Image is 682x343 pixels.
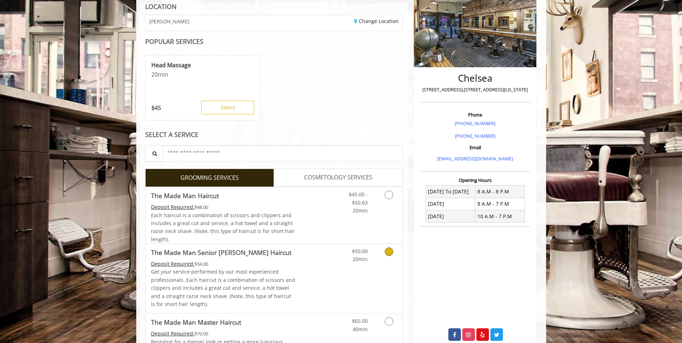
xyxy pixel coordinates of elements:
[145,145,164,161] button: Service Search
[145,131,403,138] div: SELECT A SERVICE
[151,61,254,69] p: Head Massage
[422,112,528,117] h3: Phone
[455,133,495,139] a: [PHONE_NUMBER]
[426,210,475,223] td: [DATE]
[426,186,475,198] td: [DATE] To [DATE]
[151,330,296,338] div: $70.00
[349,191,368,206] span: $45.00 - $50.63
[151,203,296,211] div: $48.00
[151,104,161,112] p: 45
[353,207,368,214] span: 20min
[422,73,528,83] h2: Chelsea
[422,145,528,150] h3: Email
[475,210,525,223] td: 10 A.M - 7 P.M
[151,191,219,201] b: The Made Man Haircut
[352,317,368,324] span: $65.00
[151,317,241,327] b: The Made Man Master Haircut
[475,198,525,210] td: 8 A.M - 7 P.M
[151,70,254,78] p: 20
[354,18,399,24] a: Change Location
[437,155,513,162] a: [EMAIL_ADDRESS][DOMAIN_NAME]
[151,212,295,243] span: Each haircut is a combination of scissors and clippers and includes a great cut and service, a ho...
[151,247,292,257] b: The Made Man Senior [PERSON_NAME] Haircut
[151,268,296,308] p: Get your service performed by our most experienced professionals. Each haircut is a combination o...
[158,70,168,78] span: min
[353,326,368,333] span: 40min
[426,198,475,210] td: [DATE]
[151,260,296,268] div: $54.00
[151,203,194,210] span: This service needs some Advance to be paid before we block your appointment
[151,260,194,267] span: This service needs some Advance to be paid before we block your appointment
[353,256,368,262] span: 20min
[201,101,254,114] button: Select
[475,186,525,198] td: 8 A.M - 8 P.M
[149,19,189,24] span: [PERSON_NAME]
[151,104,155,112] span: $
[304,173,372,182] span: COSMETOLOGY SERVICES
[420,178,530,183] h3: Opening Hours
[151,330,194,337] span: This service needs some Advance to be paid before we block your appointment
[180,173,239,183] span: GROOMING SERVICES
[145,37,203,46] b: POPULAR SERVICES
[422,86,528,93] p: [STREET_ADDRESS],[STREET_ADDRESS][US_STATE]
[352,248,368,255] span: $50.00
[455,120,495,127] a: [PHONE_NUMBER]
[145,2,177,11] b: LOCATION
